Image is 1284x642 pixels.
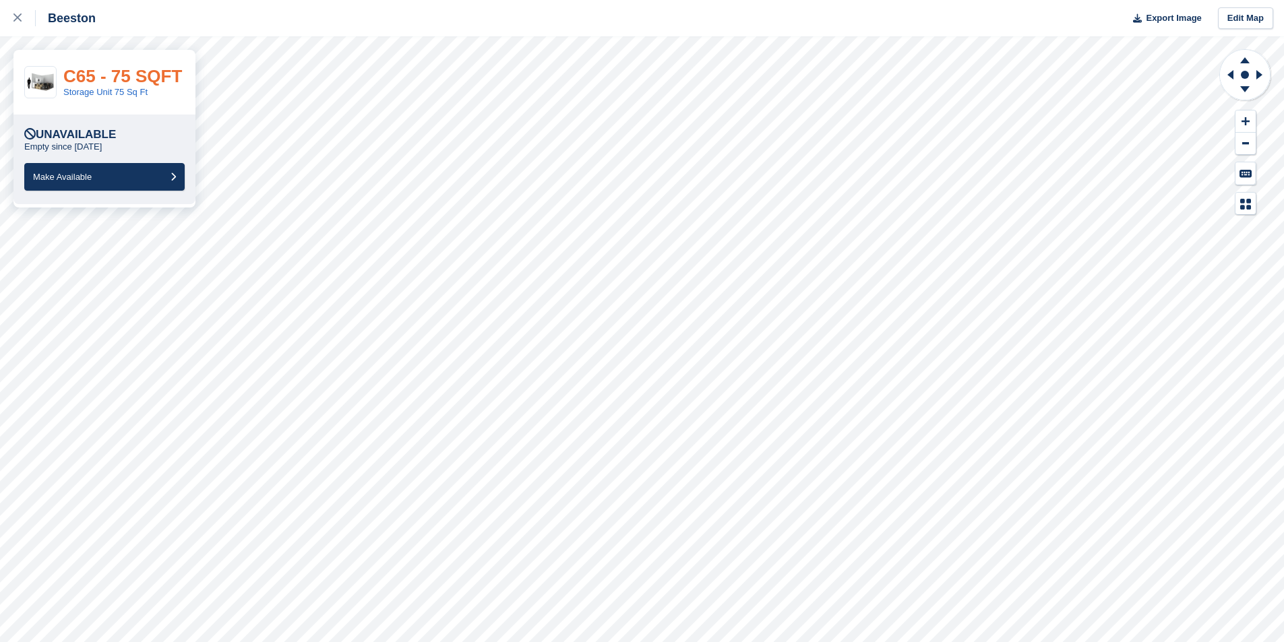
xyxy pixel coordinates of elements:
[24,163,185,191] button: Make Available
[33,172,92,182] span: Make Available
[1146,11,1201,25] span: Export Image
[63,66,182,86] a: C65 - 75 SQFT
[63,87,148,97] a: Storage Unit 75 Sq Ft
[1235,193,1256,215] button: Map Legend
[1125,7,1202,30] button: Export Image
[24,128,116,141] div: Unavailable
[1235,162,1256,185] button: Keyboard Shortcuts
[1218,7,1273,30] a: Edit Map
[36,10,96,26] div: Beeston
[1235,110,1256,133] button: Zoom In
[24,141,102,152] p: Empty since [DATE]
[25,71,56,94] img: 75-sqft-unit.jpg
[1235,133,1256,155] button: Zoom Out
